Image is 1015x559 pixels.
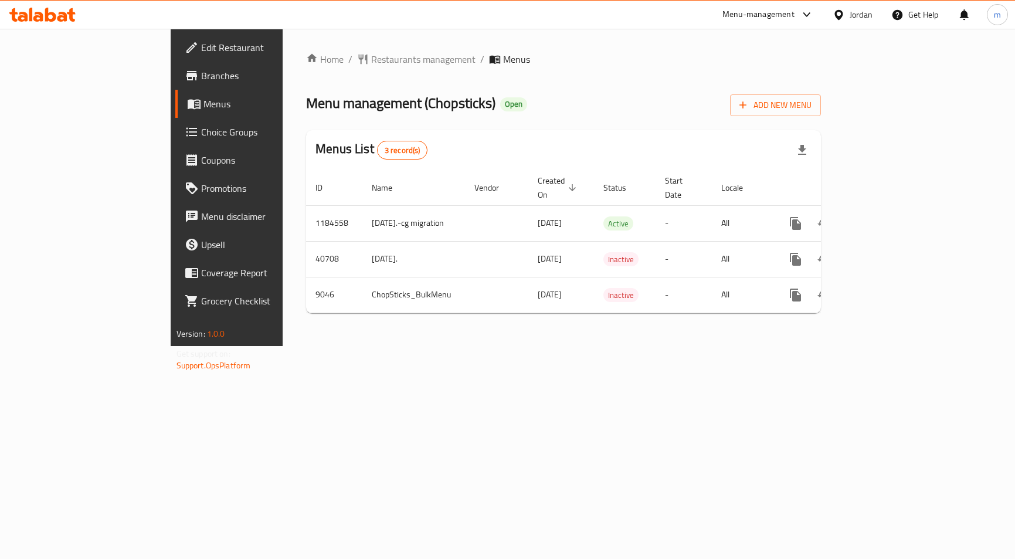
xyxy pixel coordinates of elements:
[810,245,838,273] button: Change Status
[378,145,427,156] span: 3 record(s)
[722,8,795,22] div: Menu-management
[362,277,465,313] td: ChopSticks_BulkMenu
[782,245,810,273] button: more
[201,125,331,139] span: Choice Groups
[175,90,340,118] a: Menus
[201,266,331,280] span: Coverage Report
[712,277,772,313] td: All
[175,259,340,287] a: Coverage Report
[315,181,338,195] span: ID
[362,205,465,241] td: [DATE].-cg migration
[603,289,639,302] span: Inactive
[315,140,427,160] h2: Menus List
[372,181,408,195] span: Name
[788,136,816,164] div: Export file
[603,253,639,266] span: Inactive
[500,97,527,111] div: Open
[357,52,476,66] a: Restaurants management
[175,202,340,231] a: Menu disclaimer
[603,181,641,195] span: Status
[201,69,331,83] span: Branches
[201,153,331,167] span: Coupons
[538,174,580,202] span: Created On
[480,52,484,66] li: /
[503,52,530,66] span: Menus
[538,215,562,231] span: [DATE]
[175,231,340,259] a: Upsell
[175,62,340,90] a: Branches
[772,170,904,206] th: Actions
[721,181,758,195] span: Locale
[538,251,562,266] span: [DATE]
[712,205,772,241] td: All
[712,241,772,277] td: All
[782,281,810,309] button: more
[201,294,331,308] span: Grocery Checklist
[371,52,476,66] span: Restaurants management
[176,346,230,361] span: Get support on:
[656,241,712,277] td: -
[739,98,812,113] span: Add New Menu
[603,217,633,231] span: Active
[203,97,331,111] span: Menus
[603,252,639,266] div: Inactive
[500,99,527,109] span: Open
[176,326,205,341] span: Version:
[348,52,352,66] li: /
[207,326,225,341] span: 1.0.0
[656,277,712,313] td: -
[306,170,904,313] table: enhanced table
[810,209,838,238] button: Change Status
[175,287,340,315] a: Grocery Checklist
[730,94,821,116] button: Add New Menu
[201,209,331,223] span: Menu disclaimer
[201,40,331,55] span: Edit Restaurant
[306,90,495,116] span: Menu management ( Chopsticks )
[994,8,1001,21] span: m
[201,181,331,195] span: Promotions
[665,174,698,202] span: Start Date
[603,216,633,231] div: Active
[810,281,838,309] button: Change Status
[175,146,340,174] a: Coupons
[176,358,251,373] a: Support.OpsPlatform
[782,209,810,238] button: more
[201,238,331,252] span: Upsell
[362,241,465,277] td: [DATE].
[175,174,340,202] a: Promotions
[175,33,340,62] a: Edit Restaurant
[474,181,514,195] span: Vendor
[656,205,712,241] td: -
[538,287,562,302] span: [DATE]
[850,8,873,21] div: Jordan
[377,141,428,160] div: Total records count
[306,52,821,66] nav: breadcrumb
[175,118,340,146] a: Choice Groups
